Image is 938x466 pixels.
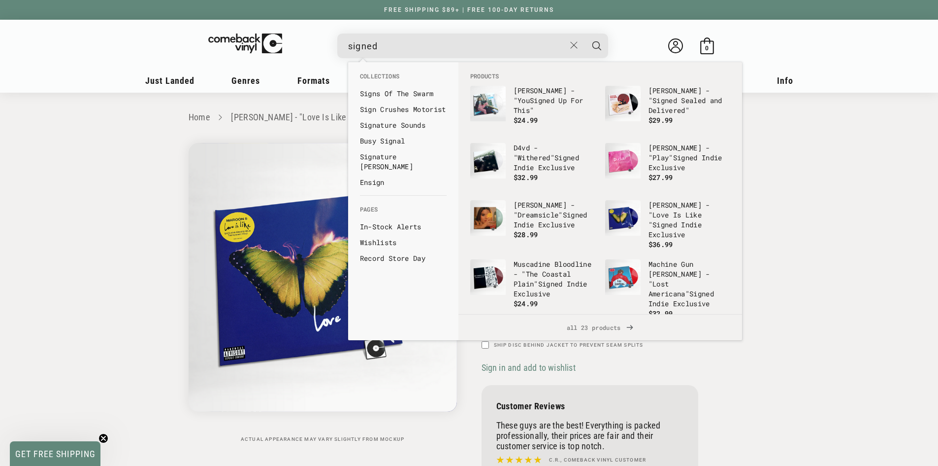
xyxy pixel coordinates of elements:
li: Products [465,72,735,81]
img: Muscadine Bloodline - "The Coastal Plain" Signed Indie Exclusive [470,259,506,295]
a: Signature Sounds [360,120,447,130]
img: Maren Morris - "Dreamsicle" Signed Indie Exclusive [470,200,506,236]
img: D4vd - "Withered" Signed Indie Exclusive [470,143,506,179]
span: Just Landed [145,75,194,86]
h4: C.R., Comeback Vinyl customer [549,456,647,464]
img: Ed Sheeran - "Play" Signed Indie Exclusive [605,143,641,179]
li: Collections [355,72,452,86]
li: collections: Signature Sounds [355,117,452,133]
p: [PERSON_NAME] - "Play" d Indie Exclusive [648,143,730,173]
a: Ensign [360,178,447,187]
a: Home [189,112,210,122]
a: Muscadine Bloodline - "The Coastal Plain" Signed Indie Exclusive Muscadine Bloodline - "The Coast... [470,259,595,309]
span: Sign in and add to wishlist [482,362,576,373]
li: collections: Signs Of The Swarm [355,86,452,102]
b: Signe [652,220,673,229]
span: $24.99 [514,115,538,125]
img: Stevie Wonder - "Signed Sealed and Delivered" [605,86,641,121]
a: Signs Of The Swarm [360,89,447,99]
a: [PERSON_NAME] - "Love Is Like " Signed Indie Exclusive [231,112,434,122]
p: [PERSON_NAME] - "Dreamsicle" d Indie Exclusive [514,200,595,230]
div: GET FREE SHIPPINGClose teaser [10,441,100,466]
li: collections: Busy Signal [355,133,452,149]
li: products: Muscadine Bloodline - "The Coastal Plain" Signed Indie Exclusive [465,254,600,314]
div: View All [458,314,742,340]
media-gallery: Gallery Viewer [189,143,457,442]
div: Search [337,34,608,58]
span: Info [777,75,793,86]
a: Signature [PERSON_NAME] [360,152,447,172]
p: [PERSON_NAME] - " d Sealed and Delivered" [648,86,730,115]
p: Actual appearance may vary slightly from mockup [189,436,457,442]
b: Signe [554,153,575,162]
a: Wishlists [360,238,447,248]
p: [PERSON_NAME] - "You d Up For This" [514,86,595,115]
img: Machine Gun Kelly - "Lost Americana" Signed Indie Exclusive [605,259,641,295]
a: Record Store Day [360,253,447,263]
b: Signe [538,279,559,288]
button: Close [565,35,583,56]
a: FREE SHIPPING $89+ | FREE 100-DAY RETURNS [374,6,564,13]
li: collections: Signature Sinatra [355,149,452,175]
p: D4vd - "Withered" d Indie Exclusive [514,143,595,173]
span: $36.99 [648,240,673,249]
li: products: Maisie Peters - "You Signed Up For This" [465,81,600,138]
li: products: Maroon 5 - "Love Is Like " Signed Indie Exclusive [600,195,735,254]
span: $29.99 [648,115,673,125]
li: products: Stevie Wonder - "Signed Sealed and Delivered" [600,81,735,138]
p: Customer Reviews [496,401,683,411]
a: Stevie Wonder - "Signed Sealed and Delivered" [PERSON_NAME] - "Signed Sealed and Delivered" $29.99 [605,86,730,133]
li: collections: Sign Crushes Motorist [355,102,452,117]
b: Signe [563,210,583,219]
a: Maisie Peters - "You Signed Up For This" [PERSON_NAME] - "YouSigned Up For This" $24.99 [470,86,595,133]
a: Maroon 5 - "Love Is Like " Signed Indie Exclusive [PERSON_NAME] - "Love Is Like "Signed Indie Exc... [605,200,730,250]
button: Close teaser [98,433,108,443]
span: $28.99 [514,230,538,239]
span: GET FREE SHIPPING [15,449,96,459]
b: Signe [673,153,694,162]
li: products: Ed Sheeran - "Play" Signed Indie Exclusive [600,138,735,195]
p: Machine Gun [PERSON_NAME] - "Lost Americana" d Indie Exclusive [648,259,730,309]
button: Sign in and add to wishlist [482,362,579,373]
a: D4vd - "Withered" Signed Indie Exclusive D4vd - "Withered"Signed Indie Exclusive $32.99 [470,143,595,190]
a: Maren Morris - "Dreamsicle" Signed Indie Exclusive [PERSON_NAME] - "Dreamsicle"Signed Indie Exclu... [470,200,595,248]
span: $32.99 [648,309,673,318]
a: Busy Signal [360,136,447,146]
img: Maroon 5 - "Love Is Like " Signed Indie Exclusive [605,200,641,236]
li: collections: Ensign [355,175,452,190]
p: [PERSON_NAME] - "Love Is Like " d Indie Exclusive [648,200,730,240]
li: products: D4vd - "Withered" Signed Indie Exclusive [465,138,600,195]
a: all 23 products [458,315,742,340]
b: Signe [530,96,550,105]
li: pages: Wishlists [355,235,452,251]
label: Ship Disc Behind Jacket To Prevent Seam Splits [494,341,644,349]
p: Muscadine Bloodline - "The Coastal Plain" d Indie Exclusive [514,259,595,299]
a: Sign Crushes Motorist [360,105,447,114]
a: Ed Sheeran - "Play" Signed Indie Exclusive [PERSON_NAME] - "Play"Signed Indie Exclusive $27.99 [605,143,730,190]
span: all 23 products [466,315,734,340]
li: pages: In-Stock Alerts [355,219,452,235]
span: Formats [297,75,330,86]
div: Products [458,62,742,314]
li: pages: Record Store Day [355,251,452,266]
span: $24.99 [514,299,538,308]
a: In-Stock Alerts [360,222,447,232]
img: Maisie Peters - "You Signed Up For This" [470,86,506,121]
a: Machine Gun Kelly - "Lost Americana" Signed Indie Exclusive Machine Gun [PERSON_NAME] - "Lost Ame... [605,259,730,319]
span: $32.99 [514,173,538,182]
span: $27.99 [648,173,673,182]
span: 0 [705,44,709,52]
nav: breadcrumbs [189,110,750,125]
li: products: Maren Morris - "Dreamsicle" Signed Indie Exclusive [465,195,600,252]
li: products: Machine Gun Kelly - "Lost Americana" Signed Indie Exclusive [600,254,735,323]
div: Pages [348,195,458,271]
p: These guys are the best! Everything is packed professionally, their prices are fair and their cus... [496,420,683,451]
span: Genres [231,75,260,86]
b: Signe [652,96,673,105]
button: Search [584,34,609,58]
b: Signe [689,289,710,298]
div: Collections [348,62,458,195]
input: When autocomplete results are available use up and down arrows to review and enter to select [348,36,565,56]
li: Pages [355,205,452,219]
